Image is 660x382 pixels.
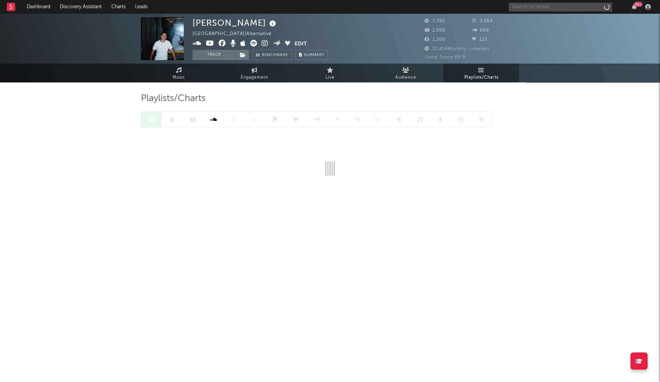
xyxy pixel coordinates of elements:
[173,74,185,82] span: Music
[295,50,328,60] button: Summary
[295,40,307,48] button: Edit
[252,50,292,60] a: Benchmark
[425,37,445,42] span: 1,200
[425,47,489,51] span: 31,414 Monthly Listeners
[425,55,465,59] span: Jump Score: 68.9
[632,4,637,10] button: 99+
[395,74,416,82] span: Audience
[425,19,445,23] span: 7,292
[292,64,368,82] a: Live
[509,3,612,11] input: Search for artists
[262,51,288,59] span: Benchmark
[425,28,445,33] span: 1,000
[472,19,493,23] span: 3,364
[326,74,334,82] span: Live
[634,2,642,7] div: 99 +
[368,64,443,82] a: Audience
[192,30,279,38] div: [GEOGRAPHIC_DATA] | Alternative
[464,74,498,82] span: Playlists/Charts
[241,74,268,82] span: Engagement
[304,53,324,57] span: Summary
[472,28,489,33] span: 609
[192,50,235,60] button: Track
[192,17,278,29] div: [PERSON_NAME]
[443,64,519,82] a: Playlists/Charts
[217,64,292,82] a: Engagement
[472,37,487,42] span: 113
[141,94,206,103] span: Playlists/Charts
[141,64,217,82] a: Music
